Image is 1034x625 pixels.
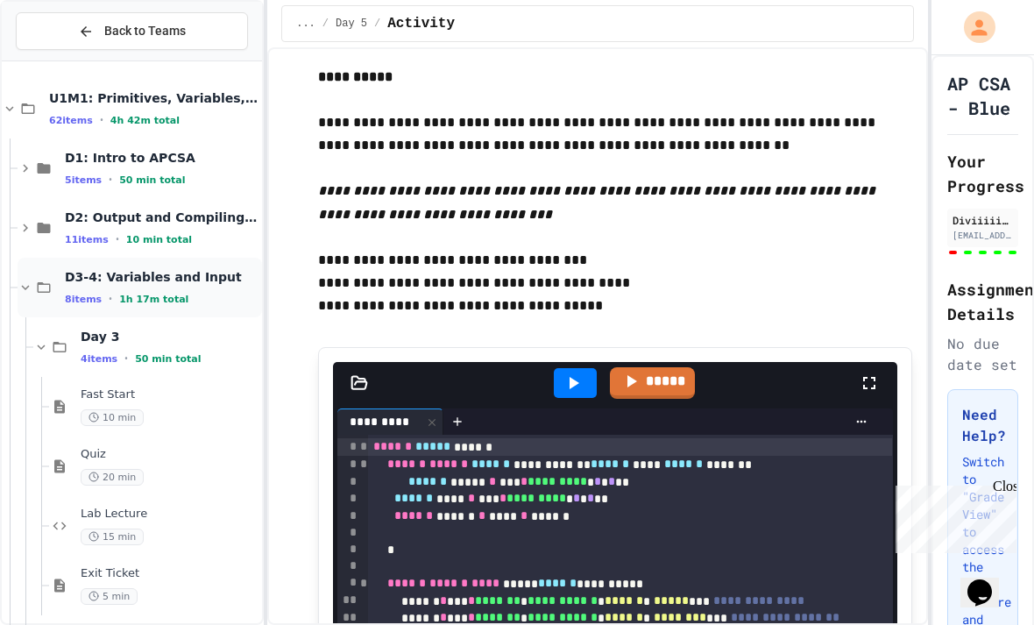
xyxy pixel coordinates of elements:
[124,352,128,366] span: •
[81,588,138,605] span: 5 min
[81,387,258,402] span: Fast Start
[81,447,258,462] span: Quiz
[962,404,1003,446] h3: Need Help?
[889,479,1016,553] iframe: chat widget
[65,294,102,305] span: 8 items
[947,333,1018,375] div: No due date set
[81,353,117,365] span: 4 items
[49,90,258,106] span: U1M1: Primitives, Variables, Basic I/O
[947,277,1018,326] h2: Assignment Details
[947,71,1018,120] h1: AP CSA - Blue
[116,232,119,246] span: •
[65,150,258,166] span: D1: Intro to APCSA
[119,174,185,186] span: 50 min total
[109,173,112,187] span: •
[7,7,121,111] div: Chat with us now!Close
[65,234,109,245] span: 11 items
[104,22,186,40] span: Back to Teams
[374,17,380,31] span: /
[110,115,180,126] span: 4h 42m total
[960,555,1016,607] iframe: chat widget
[81,409,144,426] span: 10 min
[65,174,102,186] span: 5 items
[947,149,1018,198] h2: Your Progress
[100,113,103,127] span: •
[296,17,315,31] span: ...
[109,292,112,306] span: •
[81,507,258,522] span: Lab Lecture
[387,13,455,34] span: Activity
[81,329,258,344] span: Day 3
[953,229,1013,242] div: [EMAIL_ADDRESS][DOMAIN_NAME]
[322,17,329,31] span: /
[81,469,144,486] span: 20 min
[65,210,258,225] span: D2: Output and Compiling Code
[119,294,188,305] span: 1h 17m total
[81,529,144,545] span: 15 min
[65,269,258,285] span: D3-4: Variables and Input
[16,12,248,50] button: Back to Teams
[49,115,93,126] span: 62 items
[135,353,201,365] span: 50 min total
[336,17,367,31] span: Day 5
[126,234,192,245] span: 10 min total
[945,7,1000,47] div: My Account
[81,566,258,581] span: Exit Ticket
[953,212,1013,228] div: Diviiiiiiiiiiiiiiiii Souji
